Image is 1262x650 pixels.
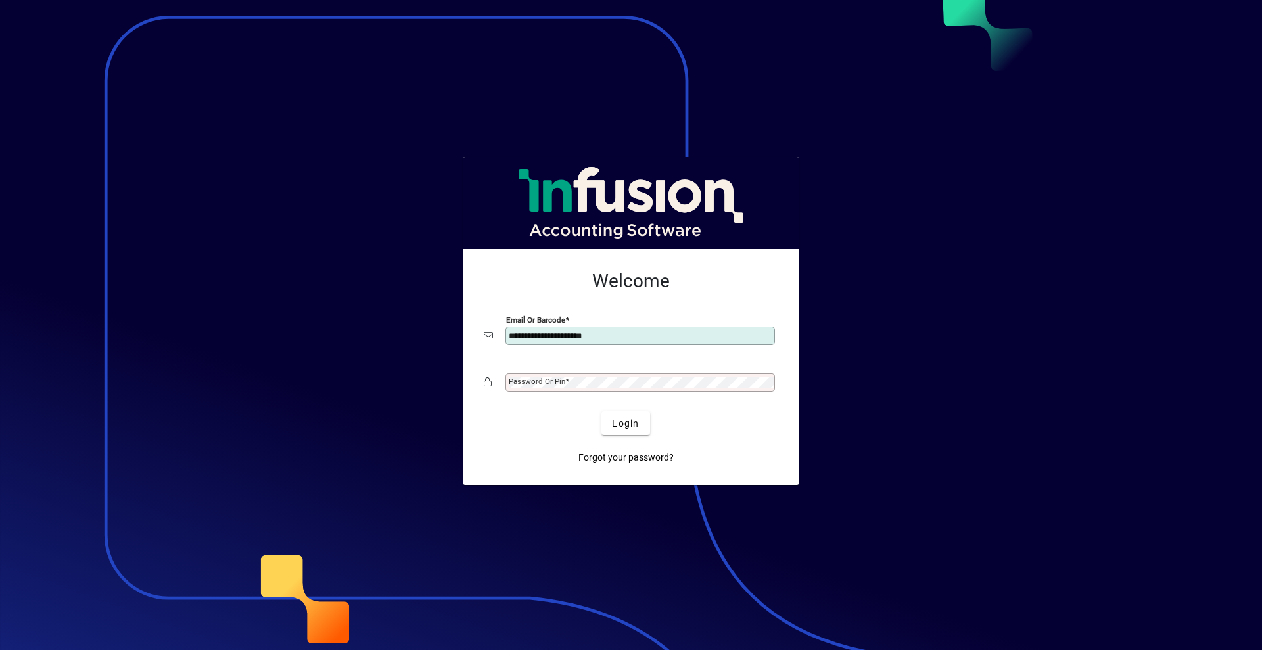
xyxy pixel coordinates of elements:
[578,451,674,465] span: Forgot your password?
[509,377,565,386] mat-label: Password or Pin
[484,270,778,292] h2: Welcome
[601,411,649,435] button: Login
[573,446,679,469] a: Forgot your password?
[506,315,565,325] mat-label: Email or Barcode
[612,417,639,430] span: Login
